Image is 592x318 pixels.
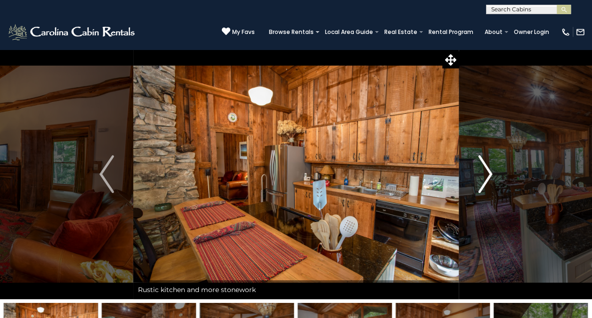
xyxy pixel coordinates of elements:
img: phone-regular-white.png [561,27,570,37]
img: White-1-2.png [7,23,138,42]
a: Browse Rentals [264,25,318,39]
a: My Favs [222,27,255,37]
button: Previous [80,49,133,299]
img: arrow [99,155,114,193]
a: Rental Program [424,25,478,39]
a: Real Estate [380,25,422,39]
a: Local Area Guide [320,25,378,39]
img: mail-regular-white.png [576,27,585,37]
span: My Favs [232,28,255,36]
a: About [480,25,507,39]
div: Rustic kitchen and more stonework [133,280,459,299]
button: Next [459,49,511,299]
a: Owner Login [509,25,554,39]
img: arrow [478,155,492,193]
